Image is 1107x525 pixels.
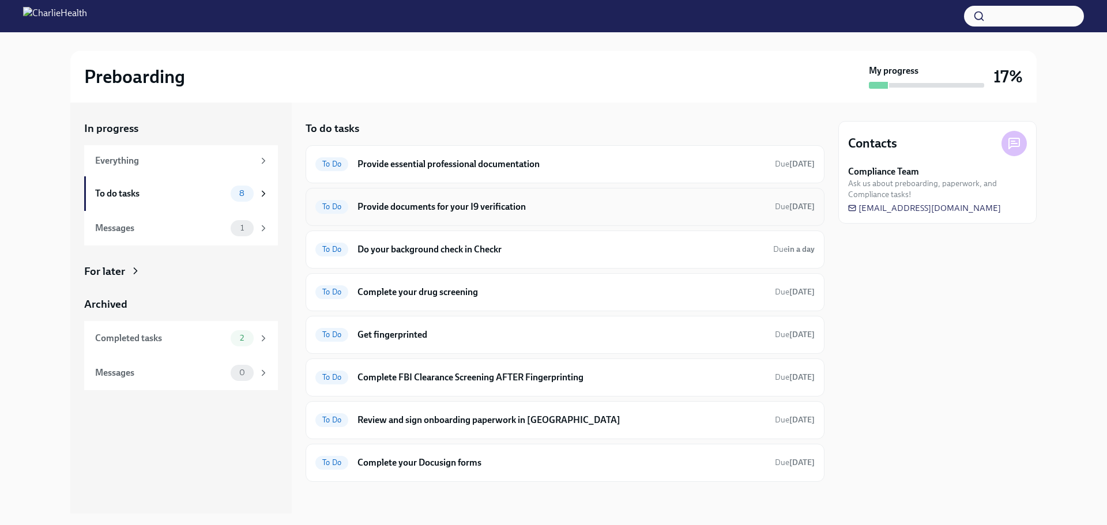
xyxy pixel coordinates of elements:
strong: [DATE] [789,415,815,425]
span: Due [773,244,815,254]
span: To Do [315,458,348,467]
h2: Preboarding [84,65,185,88]
a: To DoDo your background check in CheckrDuein a day [315,240,815,259]
h6: Complete your drug screening [357,286,766,299]
h4: Contacts [848,135,897,152]
a: To DoGet fingerprintedDue[DATE] [315,326,815,344]
strong: [DATE] [789,159,815,169]
span: Due [775,159,815,169]
h6: Review and sign onboarding paperwork in [GEOGRAPHIC_DATA] [357,414,766,426]
h3: 17% [993,66,1023,87]
span: September 12th, 2025 09:00 [775,414,815,425]
a: To DoReview and sign onboarding paperwork in [GEOGRAPHIC_DATA]Due[DATE] [315,411,815,429]
strong: [DATE] [789,372,815,382]
a: Everything [84,145,278,176]
a: To DoComplete your drug screeningDue[DATE] [315,283,815,301]
a: To DoComplete your Docusign formsDue[DATE] [315,454,815,472]
div: Messages [95,367,226,379]
a: Messages1 [84,211,278,245]
span: To Do [315,202,348,211]
a: Archived [84,297,278,312]
a: To DoComplete FBI Clearance Screening AFTER FingerprintingDue[DATE] [315,368,815,387]
h6: Get fingerprinted [357,328,766,341]
span: Due [775,415,815,425]
a: For later [84,264,278,279]
span: To Do [315,245,348,254]
div: To do tasks [95,187,226,200]
h6: Complete your Docusign forms [357,456,766,469]
a: To do tasks8 [84,176,278,211]
span: To Do [315,160,348,168]
a: Completed tasks2 [84,321,278,356]
span: Ask us about preboarding, paperwork, and Compliance tasks! [848,178,1027,200]
span: To Do [315,416,348,424]
span: 0 [232,368,252,377]
span: 8 [232,189,251,198]
span: 1 [234,224,251,232]
h6: Provide documents for your I9 verification [357,201,766,213]
a: In progress [84,121,278,136]
span: September 5th, 2025 09:00 [773,244,815,255]
div: For later [84,264,125,279]
span: Due [775,372,815,382]
span: September 9th, 2025 09:00 [775,457,815,468]
span: 2 [233,334,251,342]
span: Due [775,330,815,339]
span: Due [775,202,815,211]
div: Messages [95,222,226,235]
h6: Do your background check in Checkr [357,243,764,256]
span: To Do [315,288,348,296]
div: Completed tasks [95,332,226,345]
h5: To do tasks [306,121,359,136]
a: Messages0 [84,356,278,390]
span: To Do [315,373,348,382]
strong: [DATE] [789,287,815,297]
span: September 9th, 2025 09:00 [775,201,815,212]
span: Due [775,458,815,467]
strong: [DATE] [789,202,815,211]
span: September 9th, 2025 09:00 [775,329,815,340]
div: Everything [95,154,254,167]
span: September 12th, 2025 09:00 [775,372,815,383]
h6: Complete FBI Clearance Screening AFTER Fingerprinting [357,371,766,384]
a: [EMAIL_ADDRESS][DOMAIN_NAME] [848,202,1001,214]
strong: [DATE] [789,330,815,339]
h6: Provide essential professional documentation [357,158,766,171]
span: Due [775,287,815,297]
strong: in a day [788,244,815,254]
strong: [DATE] [789,458,815,467]
span: September 9th, 2025 09:00 [775,286,815,297]
img: CharlieHealth [23,7,87,25]
a: To DoProvide essential professional documentationDue[DATE] [315,155,815,173]
strong: My progress [869,65,918,77]
a: To DoProvide documents for your I9 verificationDue[DATE] [315,198,815,216]
span: September 8th, 2025 09:00 [775,158,815,169]
strong: Compliance Team [848,165,919,178]
span: To Do [315,330,348,339]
